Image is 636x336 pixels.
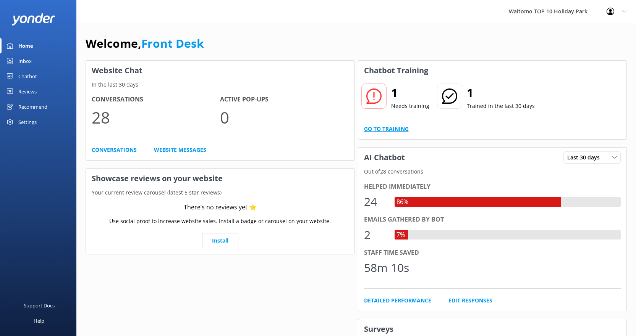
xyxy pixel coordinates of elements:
h3: AI Chatbot [358,148,411,167]
h2: 1 [391,84,429,102]
p: Your current review carousel (latest 5 star reviews) [86,188,354,197]
h3: Showcase reviews on your website [86,169,354,188]
div: 24 [364,193,387,211]
div: Emails gathered by bot [364,215,621,225]
a: Website Messages [154,146,206,154]
h4: Conversations [92,95,220,104]
div: 86% [395,197,410,207]
h3: Website Chat [86,61,354,80]
div: Chatbot [18,69,37,84]
h4: Active Pop-ups [220,95,348,104]
a: Edit Responses [448,296,492,305]
h3: Chatbot Training [358,61,434,80]
a: Go to Training [364,125,409,133]
p: Out of 28 conversations [358,167,627,176]
p: In the last 30 days [86,80,354,89]
div: Inbox [18,53,32,69]
p: 28 [92,104,220,130]
p: Needs training [391,102,429,110]
div: Support Docs [24,298,55,313]
div: Reviews [18,84,37,99]
a: Detailed Performance [364,296,431,305]
h1: Welcome, [86,34,204,53]
span: Last 30 days [567,153,604,162]
a: Front Desk [141,35,204,51]
p: 0 [220,104,348,130]
p: Use social proof to increase website sales. Install a badge or carousel on your website. [109,217,331,225]
a: Conversations [92,146,137,154]
div: Helped immediately [364,182,621,192]
div: Staff time saved [364,248,621,258]
h2: 1 [467,84,535,102]
p: Trained in the last 30 days [467,102,535,110]
a: Install [202,233,238,248]
div: 2 [364,226,387,244]
div: Settings [18,114,37,130]
div: Help [34,313,44,328]
div: There’s no reviews yet ⭐ [184,203,257,212]
img: yonder-white-logo.png [11,13,55,26]
div: Home [18,38,33,53]
div: 58m 10s [364,259,409,277]
div: 7% [395,230,407,240]
div: Recommend [18,99,47,114]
